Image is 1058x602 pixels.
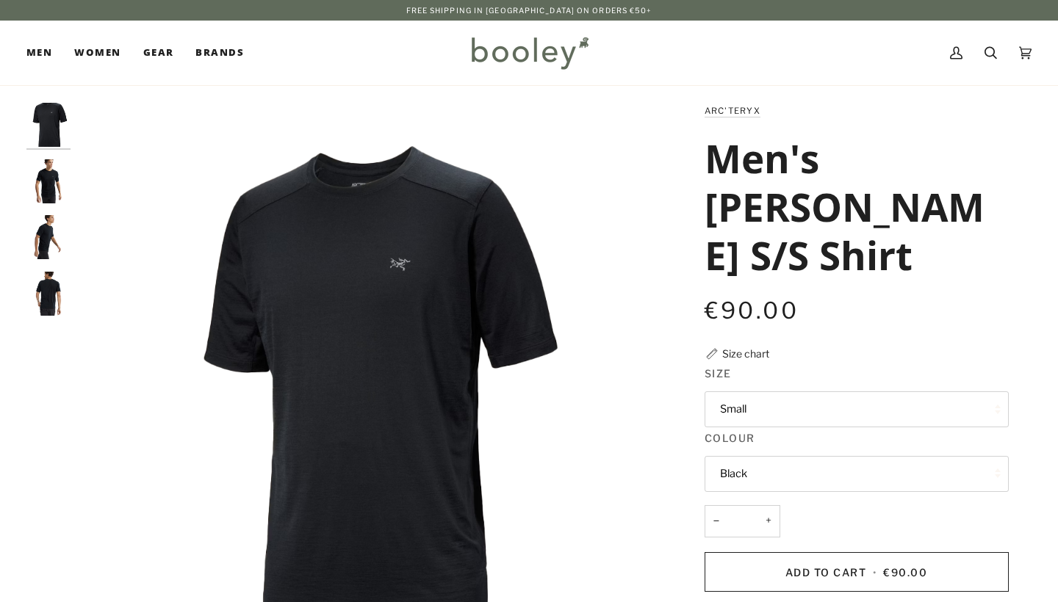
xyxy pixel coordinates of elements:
[757,505,780,538] button: +
[705,391,1009,427] button: Small
[132,21,185,85] a: Gear
[26,46,52,60] span: Men
[26,215,71,259] img: Arc'teryx Men's Ionia Merino Wool S/S Shirt Black - Booley Galway
[705,552,1009,592] button: Add to Cart • €90.00
[184,21,255,85] a: Brands
[26,159,71,203] img: Arc'teryx Men's Ionia Merino Wool S/S Shirt Black - Booley Galway
[705,456,1009,492] button: Black
[785,566,867,579] span: Add to Cart
[26,21,63,85] a: Men
[74,46,120,60] span: Women
[705,297,799,324] span: €90.00
[705,366,732,381] span: Size
[26,272,71,316] img: Arc'teryx Men's Ionia Merino Wool S/S Shirt Black - Booley Galway
[722,346,769,361] div: Size chart
[26,103,71,147] img: Arc'teryx Men's Ionia Merino Wool S/S Shirt Black - Booley Galway
[63,21,132,85] a: Women
[705,430,755,446] span: Colour
[705,505,780,538] input: Quantity
[883,566,927,579] span: €90.00
[705,134,998,279] h1: Men's [PERSON_NAME] S/S Shirt
[465,32,594,74] img: Booley
[406,4,652,16] p: Free Shipping in [GEOGRAPHIC_DATA] on Orders €50+
[195,46,244,60] span: Brands
[705,505,728,538] button: −
[870,566,880,579] span: •
[143,46,174,60] span: Gear
[705,106,760,116] a: Arc'teryx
